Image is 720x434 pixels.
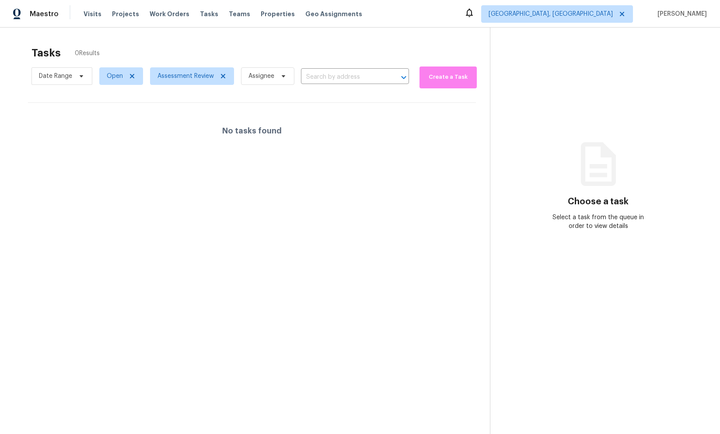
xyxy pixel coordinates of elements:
[544,213,652,231] div: Select a task from the queue in order to view details
[489,10,613,18] span: [GEOGRAPHIC_DATA], [GEOGRAPHIC_DATA]
[222,126,282,135] h4: No tasks found
[150,10,189,18] span: Work Orders
[398,71,410,84] button: Open
[200,11,218,17] span: Tasks
[107,72,123,80] span: Open
[112,10,139,18] span: Projects
[157,72,214,80] span: Assessment Review
[305,10,362,18] span: Geo Assignments
[30,10,59,18] span: Maestro
[654,10,707,18] span: [PERSON_NAME]
[568,197,629,206] h3: Choose a task
[248,72,274,80] span: Assignee
[229,10,250,18] span: Teams
[84,10,101,18] span: Visits
[31,49,61,57] h2: Tasks
[424,72,473,82] span: Create a Task
[75,49,100,58] span: 0 Results
[419,66,477,88] button: Create a Task
[301,70,384,84] input: Search by address
[39,72,72,80] span: Date Range
[261,10,295,18] span: Properties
